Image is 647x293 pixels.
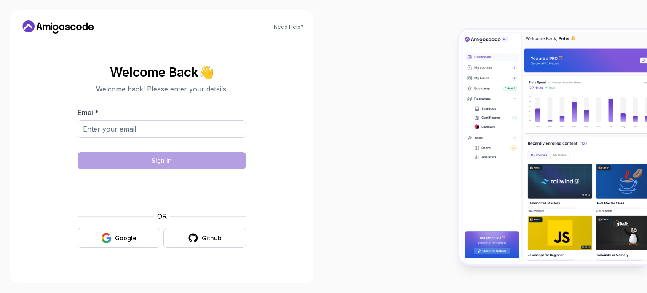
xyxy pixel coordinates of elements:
[78,152,246,169] button: Sign in
[78,108,99,117] label: Email *
[78,120,246,138] input: Enter your email
[459,30,647,264] img: Amigoscode Dashboard
[152,156,172,165] div: Sign in
[163,228,246,248] button: Github
[202,234,222,242] div: Github
[198,65,214,79] span: 👋
[274,24,303,30] a: Need Help?
[157,211,167,221] p: OR
[78,65,246,79] h2: Welcome Back
[98,174,225,206] iframe: Widget containing checkbox for hCaptcha security challenge
[78,228,160,248] button: Google
[20,20,96,34] a: Home link
[115,234,136,242] div: Google
[78,84,246,94] p: Welcome back! Please enter your details.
